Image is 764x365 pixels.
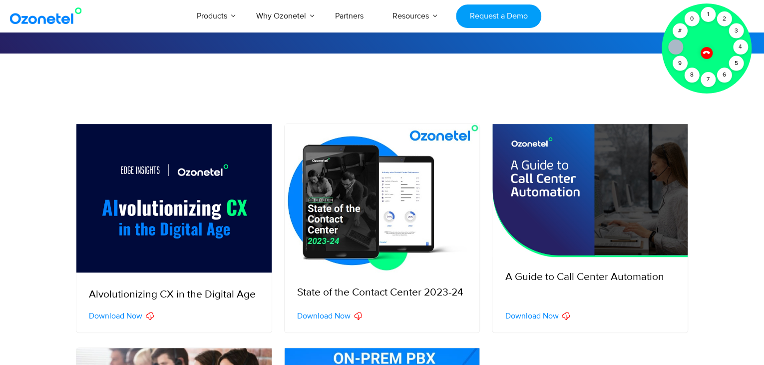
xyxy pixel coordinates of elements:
a: Download Now [89,312,154,320]
a: Download Now [505,312,570,320]
div: 5 [729,56,744,71]
div: 9 [672,56,687,71]
div: 7 [701,72,716,87]
span: Download Now [505,312,558,320]
p: Alvolutionizing CX in the Digital Age [89,287,259,303]
p: State of the Contact Center 2023-24 [297,285,467,301]
span: Download Now [89,312,142,320]
div: 0 [684,11,699,26]
div: 3 [729,23,744,38]
div: 6 [717,67,732,82]
div: 1 [701,7,716,22]
div: 4 [733,39,748,54]
a: Download Now [297,312,362,320]
p: A Guide to Call Center Automation [505,269,675,285]
div: 8 [684,67,699,82]
div: 2 [717,11,732,26]
a: Request a Demo [456,4,541,28]
div: # [672,23,687,38]
span: Download Now [297,312,351,320]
